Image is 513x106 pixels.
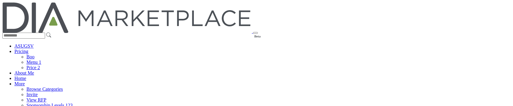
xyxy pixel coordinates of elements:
[2,33,45,39] input: Search
[26,60,41,65] a: Menu 1
[26,87,63,92] a: Browse Categories
[2,2,252,33] img: site Logo
[26,92,38,97] a: Invite
[14,49,28,54] a: Pricing
[14,43,34,49] a: ASUGSV
[26,54,35,59] a: Boo
[26,65,40,70] a: Price 2
[254,34,261,38] h6: Beta
[2,29,253,34] a: Beta
[253,32,258,34] button: Toggle navigation
[26,97,46,102] a: View RFP
[14,70,34,75] a: About Me
[14,81,25,86] a: More
[14,76,26,81] a: Home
